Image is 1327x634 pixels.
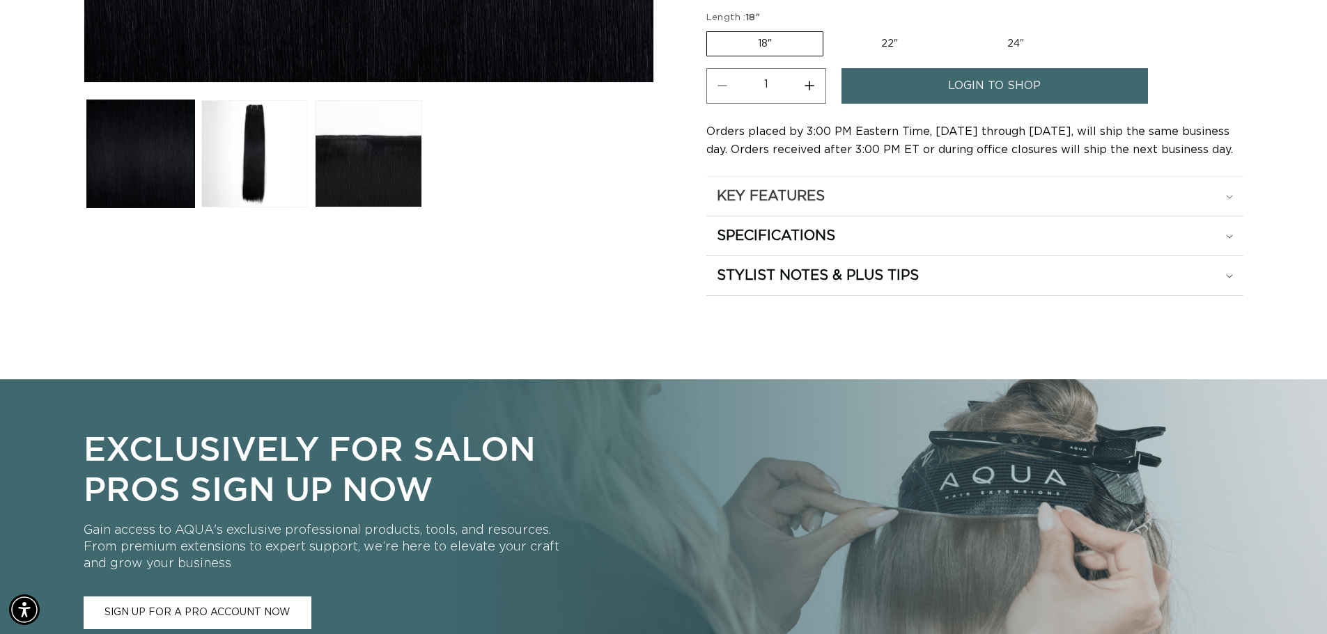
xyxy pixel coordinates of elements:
label: 24" [956,32,1075,56]
h2: SPECIFICATIONS [717,227,835,245]
h2: KEY FEATURES [717,187,825,205]
summary: KEY FEATURES [706,177,1243,216]
h2: STYLIST NOTES & PLUS TIPS [717,267,919,285]
p: Exclusively for Salon Pros Sign Up Now [84,428,563,508]
button: Load image 3 in gallery view [315,100,422,207]
a: SIGN UP FOR A PRO ACCOUNT NOW [84,596,311,629]
span: 18" [746,13,760,22]
summary: STYLIST NOTES & PLUS TIPS [706,256,1243,295]
span: Orders placed by 3:00 PM Eastern Time, [DATE] through [DATE], will ship the same business day. Or... [706,126,1233,155]
label: 18" [706,31,823,56]
legend: Length : [706,11,761,25]
summary: SPECIFICATIONS [706,216,1243,255]
button: Load image 1 in gallery view [87,100,194,207]
button: Load image 2 in gallery view [201,100,309,207]
label: 22" [830,32,949,56]
div: Accessibility Menu [9,594,40,625]
span: login to shop [948,68,1041,104]
p: Gain access to AQUA's exclusive professional products, tools, and resources. From premium extensi... [84,522,563,572]
a: login to shop [841,68,1148,104]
